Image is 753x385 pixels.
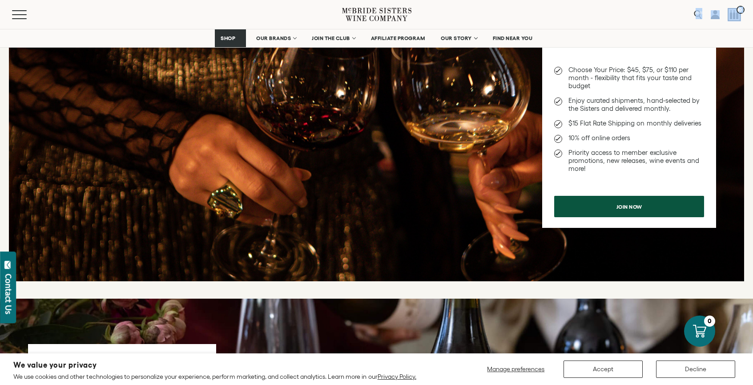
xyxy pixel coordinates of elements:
div: Contact Us [4,274,13,314]
li: Choose Your Price: $45, $75, or $110 per month - flexibility that fits your taste and budget [554,66,704,90]
span: OUR STORY [441,35,472,41]
a: OUR BRANDS [250,29,302,47]
span: AFFILIATE PROGRAM [371,35,425,41]
button: Manage preferences [482,361,550,378]
span: JOIN THE CLUB [312,35,350,41]
h2: We value your privacy [13,361,416,369]
div: 0 [704,316,715,327]
a: AFFILIATE PROGRAM [365,29,431,47]
span: Manage preferences [487,365,544,373]
span: 0 [737,6,745,14]
a: SHOP [215,29,246,47]
button: Accept [564,361,643,378]
a: FIND NEAR YOU [487,29,539,47]
a: OUR STORY [435,29,483,47]
p: We use cookies and other technologies to personalize your experience, perform marketing, and coll... [13,373,416,381]
button: Mobile Menu Trigger [12,10,44,19]
li: 10% off online orders [554,134,704,142]
button: Decline [656,361,735,378]
span: SHOP [221,35,236,41]
a: Join now [554,196,704,217]
span: Join now [601,198,658,215]
a: Privacy Policy. [378,373,416,380]
li: Priority access to member exclusive promotions, new releases, wine events and more! [554,149,704,173]
span: OUR BRANDS [256,35,291,41]
li: Enjoy curated shipments, hand-selected by the Sisters and delivered monthly. [554,97,704,113]
li: $15 Flat Rate Shipping on monthly deliveries [554,119,704,127]
span: FIND NEAR YOU [493,35,533,41]
a: JOIN THE CLUB [306,29,361,47]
